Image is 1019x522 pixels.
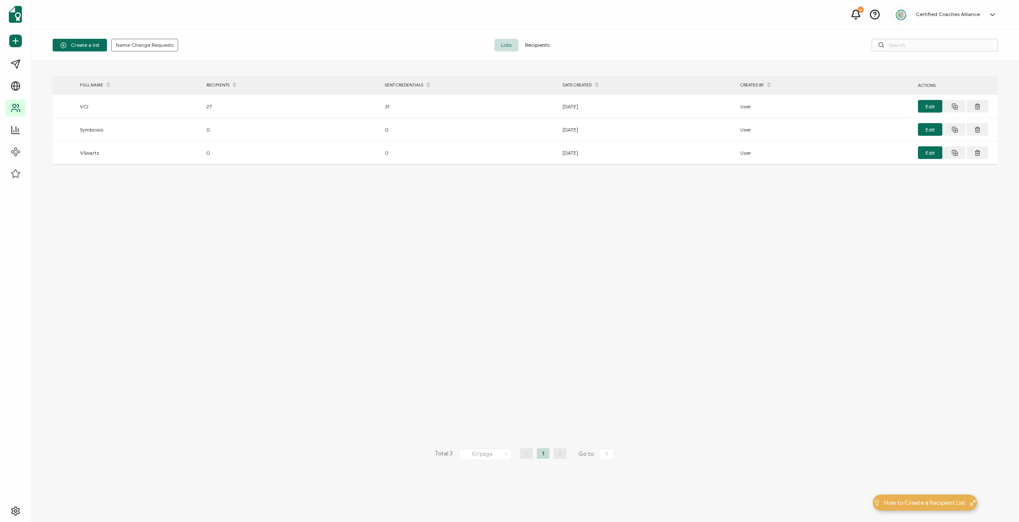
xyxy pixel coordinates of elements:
div: 23 [858,7,864,13]
span: How to Create a Recipient List [884,498,966,507]
span: Recipients [518,39,556,51]
div: SENT CREDENTIALS [381,78,558,92]
div: 27 [202,102,381,111]
span: Total 3 [435,448,453,460]
input: Search [872,39,998,51]
div: [DATE] [558,102,736,111]
div: CREATED BY [736,78,914,92]
div: User [736,102,914,111]
div: [DATE] [558,148,736,158]
img: 2aa27aa7-df99-43f9-bc54-4d90c804c2bd.png [895,8,907,21]
span: Lists [494,39,518,51]
input: Select [459,449,512,460]
div: VCI [76,102,202,111]
button: Edit [918,100,942,113]
img: sertifier-logomark-colored.svg [9,6,22,23]
button: Edit [918,123,942,136]
div: Symbiosis [76,125,202,135]
button: Create a list [53,39,107,51]
img: minimize-icon.svg [970,500,976,506]
div: 0 [202,125,381,135]
button: Name Change Requests [111,39,178,51]
div: DATE CREATED [558,78,736,92]
div: 31 [381,102,558,111]
div: 0 [202,148,381,158]
li: 1 [537,448,550,459]
div: User [736,125,914,135]
span: Name Change Requests [116,43,173,48]
span: Go to [579,448,616,460]
button: Edit [918,146,942,159]
div: 0 [381,148,558,158]
div: User [736,148,914,158]
span: Create a list [60,42,99,48]
div: RECIPIENTS [202,78,381,92]
div: FULL NAME [76,78,202,92]
div: 0 [381,125,558,135]
div: [DATE] [558,125,736,135]
div: ACTIONS [914,81,998,90]
div: VSwartz [76,148,202,158]
h5: Certified Coaches Alliance [916,11,980,17]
